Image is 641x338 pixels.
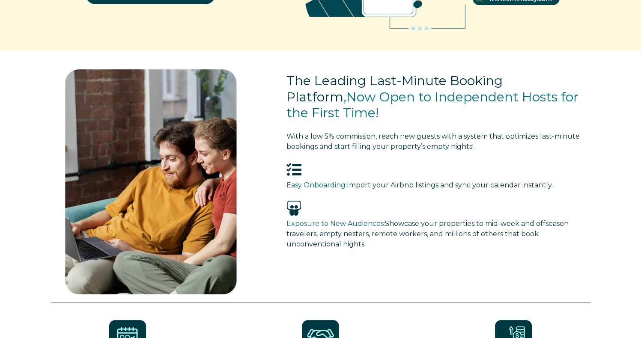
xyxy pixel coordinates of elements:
span: Easy Onboarding: [286,181,347,189]
span: Exposure to New Audiences: [286,219,385,228]
span: Showcase your properties to mid-week and offseason travelers, empty nesters, remote workers, and ... [286,219,569,248]
span: tart filling your property’s empty nights! [286,132,580,151]
span: Import your Airbnb listings and sync your calendar instantly. [347,181,553,189]
span: With a low 5% commission, reach new guests with a system that optimizes last-minute bookings and s [286,132,580,151]
span: Now Open to Independent Hosts for the First Time! [286,89,578,121]
span: The Leading Last-Minute Booking Platform, [286,73,503,105]
img: img-2 [60,64,242,299]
